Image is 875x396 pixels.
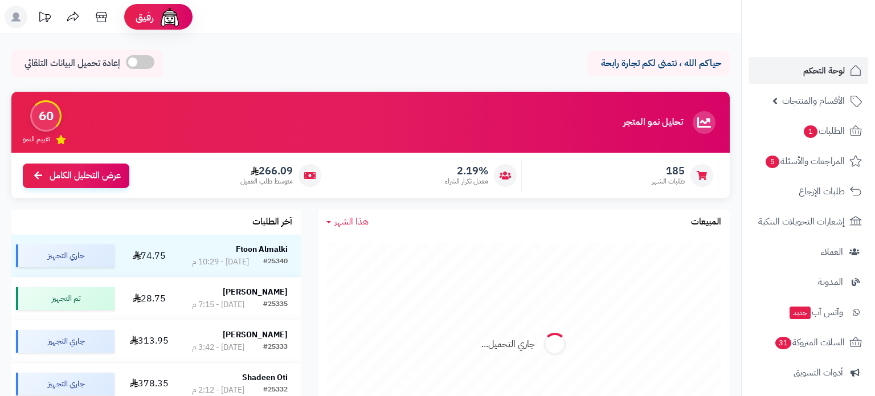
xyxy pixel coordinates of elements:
[623,117,683,128] h3: تحليل نمو المتجر
[774,334,845,350] span: السلات المتروكة
[326,215,369,228] a: هذا الشهر
[334,215,369,228] span: هذا الشهر
[749,117,868,145] a: الطلبات1
[119,277,179,320] td: 28.75
[758,214,845,230] span: إشعارات التحويلات البنكية
[192,299,244,311] div: [DATE] - 7:15 م
[119,320,179,362] td: 313.95
[652,177,685,186] span: طلبات الشهر
[794,365,843,381] span: أدوات التسويق
[16,287,115,310] div: تم التجهيز
[136,10,154,24] span: رفيق
[263,256,288,268] div: #25340
[749,57,868,84] a: لوحة التحكم
[263,385,288,396] div: #25332
[23,134,50,144] span: تقييم النمو
[30,6,59,31] a: تحديثات المنصة
[192,385,244,396] div: [DATE] - 2:12 م
[818,274,843,290] span: المدونة
[788,304,843,320] span: وآتس آب
[223,286,288,298] strong: [PERSON_NAME]
[240,165,293,177] span: 266.09
[24,57,120,70] span: إعادة تحميل البيانات التلقائي
[596,57,721,70] p: حياكم الله ، نتمنى لكم تجارة رابحة
[749,208,868,235] a: إشعارات التحويلات البنكية
[23,164,129,188] a: عرض التحليل الكامل
[242,371,288,383] strong: Shadeen Oti
[782,93,845,109] span: الأقسام والمنتجات
[749,268,868,296] a: المدونة
[803,123,845,139] span: الطلبات
[445,177,488,186] span: معدل تكرار الشراء
[798,9,864,32] img: logo-2.png
[749,238,868,266] a: العملاء
[775,336,792,350] span: 31
[50,169,121,182] span: عرض التحليل الكامل
[749,299,868,326] a: وآتس آبجديد
[192,256,249,268] div: [DATE] - 10:29 م
[16,244,115,267] div: جاري التجهيز
[252,217,292,227] h3: آخر الطلبات
[749,178,868,205] a: طلبات الإرجاع
[652,165,685,177] span: 185
[803,125,818,138] span: 1
[799,183,845,199] span: طلبات الإرجاع
[158,6,181,28] img: ai-face.png
[821,244,843,260] span: العملاء
[16,373,115,395] div: جاري التجهيز
[691,217,721,227] h3: المبيعات
[263,299,288,311] div: #25335
[764,153,845,169] span: المراجعات والأسئلة
[481,338,535,351] div: جاري التحميل...
[749,148,868,175] a: المراجعات والأسئلة5
[749,359,868,386] a: أدوات التسويق
[263,342,288,353] div: #25333
[223,329,288,341] strong: [PERSON_NAME]
[790,307,811,319] span: جديد
[803,63,845,79] span: لوحة التحكم
[445,165,488,177] span: 2.19%
[749,329,868,356] a: السلات المتروكة31
[765,155,780,169] span: 5
[240,177,293,186] span: متوسط طلب العميل
[16,330,115,353] div: جاري التجهيز
[236,243,288,255] strong: Ftoon Almalki
[192,342,244,353] div: [DATE] - 3:42 م
[119,235,179,277] td: 74.75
